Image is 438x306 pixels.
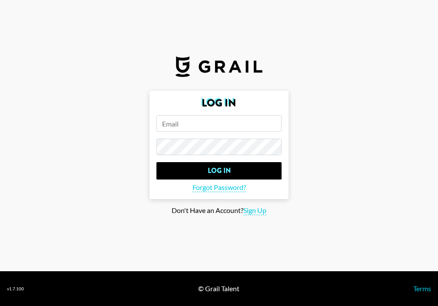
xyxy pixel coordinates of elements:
input: Log In [156,162,282,180]
div: © Grail Talent [198,284,239,293]
img: Grail Talent Logo [176,56,262,77]
h2: Log In [156,98,282,108]
div: Don't Have an Account? [7,206,431,215]
span: Forgot Password? [192,183,246,192]
div: v 1.7.100 [7,286,24,292]
a: Terms [413,284,431,293]
input: Email [156,115,282,132]
span: Sign Up [243,206,266,215]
